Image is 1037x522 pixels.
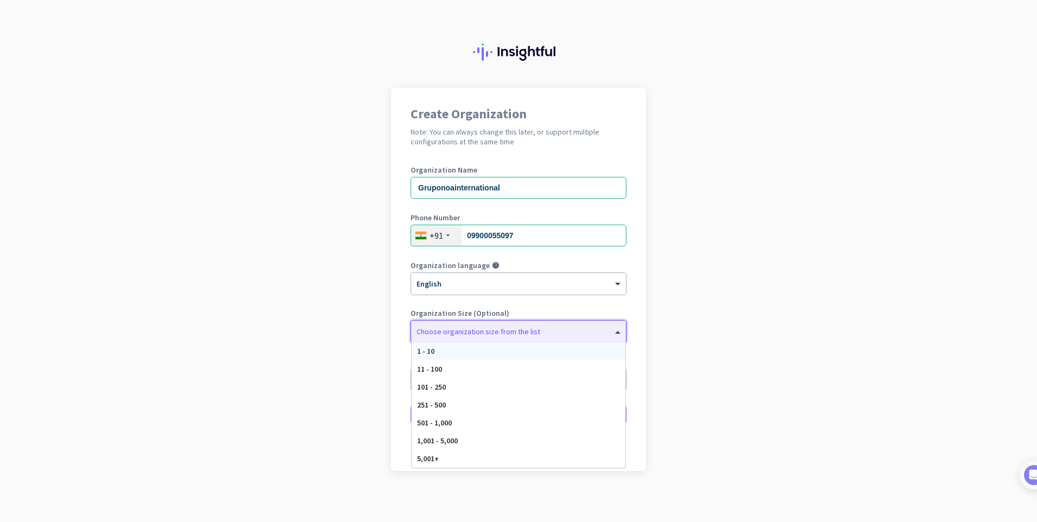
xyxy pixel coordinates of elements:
span: 101 - 250 [417,382,446,392]
button: Create Organization [411,405,626,424]
h1: Create Organization [411,107,626,120]
input: What is the name of your organization? [411,177,626,199]
label: Organization Size (Optional) [411,309,626,317]
span: 501 - 1,000 [417,418,452,428]
div: +91 [430,230,443,241]
span: 11 - 100 [417,364,442,374]
div: Go back [411,444,626,451]
label: Organization language [411,262,490,269]
span: 251 - 500 [417,400,446,410]
label: Phone Number [411,214,626,221]
label: Organization Time Zone [411,357,626,365]
input: 74104 10123 [411,225,626,246]
label: Organization Name [411,166,626,174]
span: 1 - 10 [417,346,434,356]
div: Options List [412,342,625,468]
span: 1,001 - 5,000 [417,436,458,445]
h2: Note: You can always change this later, or support multiple configurations at the same time [411,127,626,147]
img: Insightful [473,43,564,61]
span: 5,001+ [417,454,439,463]
i: help [492,262,500,269]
